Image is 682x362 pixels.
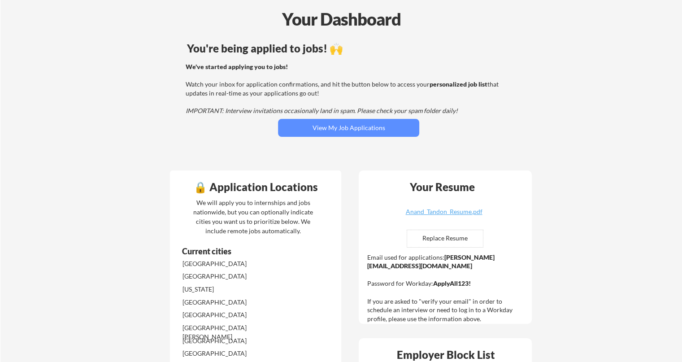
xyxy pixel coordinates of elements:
[186,107,458,114] em: IMPORTANT: Interview invitations occasionally land in spam. Please check your spam folder daily!
[186,63,288,70] strong: We've started applying you to jobs!
[398,182,487,192] div: Your Resume
[182,259,277,268] div: [GEOGRAPHIC_DATA]
[182,323,277,341] div: [GEOGRAPHIC_DATA][PERSON_NAME]
[182,310,277,319] div: [GEOGRAPHIC_DATA]
[430,80,487,88] strong: personalized job list
[367,253,526,323] div: Email used for applications: Password for Workday: If you are asked to "verify your email" in ord...
[182,272,277,281] div: [GEOGRAPHIC_DATA]
[278,119,419,137] button: View My Job Applications
[391,209,497,215] div: Anand_Tandon_Resume.pdf
[391,209,497,222] a: Anand_Tandon_Resume.pdf
[433,279,471,287] strong: ApplyAll123!
[191,198,315,236] div: We will apply you to internships and jobs nationwide, but you can optionally indicate cities you ...
[362,349,529,360] div: Employer Block List
[186,62,509,115] div: Watch your inbox for application confirmations, and hit the button below to access your that upda...
[1,6,682,32] div: Your Dashboard
[182,298,277,307] div: [GEOGRAPHIC_DATA]
[187,43,510,54] div: You're being applied to jobs! 🙌
[182,247,306,255] div: Current cities
[182,285,277,294] div: [US_STATE]
[182,336,277,345] div: [GEOGRAPHIC_DATA]
[172,182,339,192] div: 🔒 Application Locations
[182,349,277,358] div: [GEOGRAPHIC_DATA]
